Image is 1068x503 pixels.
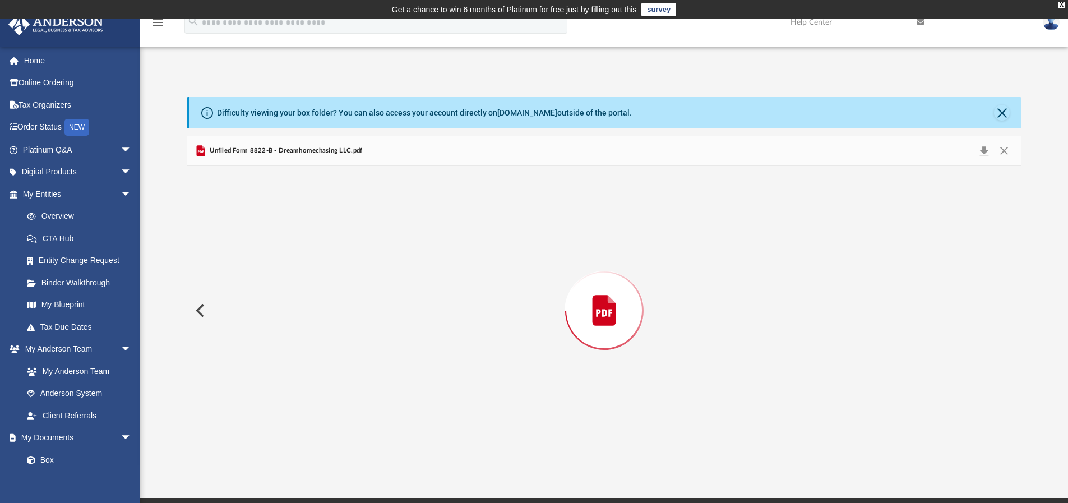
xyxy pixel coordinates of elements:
[16,316,149,338] a: Tax Due Dates
[8,94,149,116] a: Tax Organizers
[16,250,149,272] a: Entity Change Request
[207,146,362,156] span: Unfiled Form 8822-B - Dreamhomechasing LLC.pdf
[121,183,143,206] span: arrow_drop_down
[151,21,165,29] a: menu
[8,161,149,183] a: Digital Productsarrow_drop_down
[16,205,149,228] a: Overview
[1058,2,1065,8] div: close
[16,449,137,471] a: Box
[8,427,143,449] a: My Documentsarrow_drop_down
[8,183,149,205] a: My Entitiesarrow_drop_down
[121,161,143,184] span: arrow_drop_down
[1043,14,1060,30] img: User Pic
[121,139,143,161] span: arrow_drop_down
[151,16,165,29] i: menu
[16,294,143,316] a: My Blueprint
[16,404,143,427] a: Client Referrals
[217,107,632,119] div: Difficulty viewing your box folder? You can also access your account directly on outside of the p...
[187,295,211,326] button: Previous File
[64,119,89,136] div: NEW
[641,3,676,16] a: survey
[8,338,143,361] a: My Anderson Teamarrow_drop_down
[8,72,149,94] a: Online Ordering
[121,427,143,450] span: arrow_drop_down
[8,49,149,72] a: Home
[974,143,994,159] button: Download
[994,105,1010,121] button: Close
[994,143,1014,159] button: Close
[16,360,137,382] a: My Anderson Team
[187,15,200,27] i: search
[392,3,637,16] div: Get a chance to win 6 months of Platinum for free just by filling out this
[16,271,149,294] a: Binder Walkthrough
[497,108,557,117] a: [DOMAIN_NAME]
[187,136,1022,455] div: Preview
[8,139,149,161] a: Platinum Q&Aarrow_drop_down
[16,227,149,250] a: CTA Hub
[121,338,143,361] span: arrow_drop_down
[8,116,149,139] a: Order StatusNEW
[16,382,143,405] a: Anderson System
[5,13,107,35] img: Anderson Advisors Platinum Portal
